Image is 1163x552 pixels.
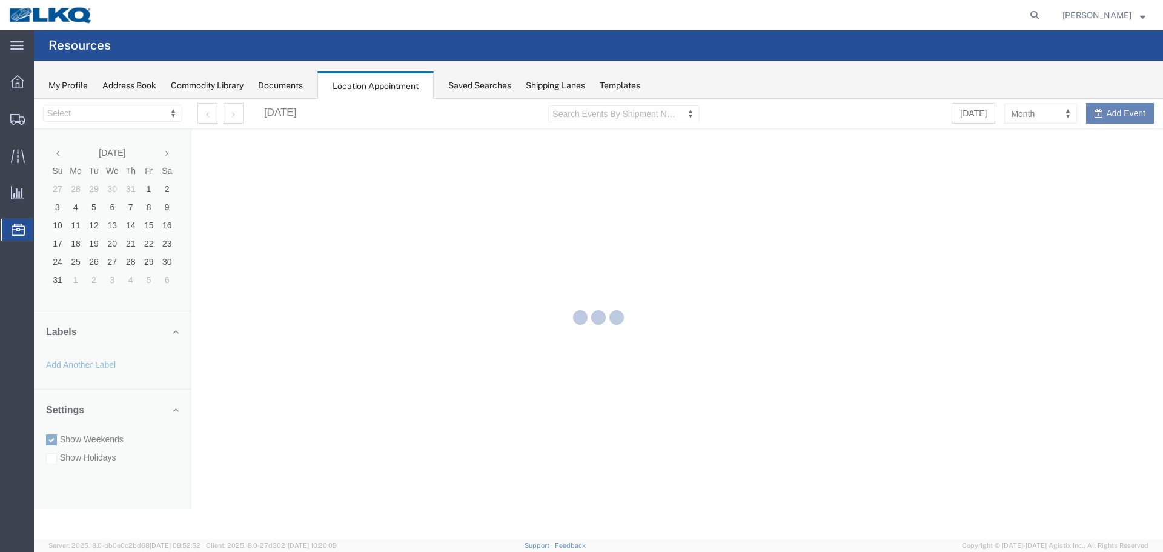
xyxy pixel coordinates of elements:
[206,542,337,549] span: Client: 2025.18.0-27d3021
[1062,8,1146,22] button: [PERSON_NAME]
[288,542,337,549] span: [DATE] 10:20:09
[1062,8,1132,22] span: Lea Merryweather
[102,79,156,92] div: Address Book
[962,540,1148,551] span: Copyright © [DATE]-[DATE] Agistix Inc., All Rights Reserved
[8,6,93,24] img: logo
[150,542,200,549] span: [DATE] 09:52:52
[317,71,434,99] div: Location Appointment
[555,542,586,549] a: Feedback
[525,542,555,549] a: Support
[448,79,511,92] div: Saved Searches
[171,79,244,92] div: Commodity Library
[48,30,111,61] h4: Resources
[48,542,200,549] span: Server: 2025.18.0-bb0e0c2bd68
[48,79,88,92] div: My Profile
[258,79,303,92] div: Documents
[526,79,585,92] div: Shipping Lanes
[600,79,640,92] div: Templates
